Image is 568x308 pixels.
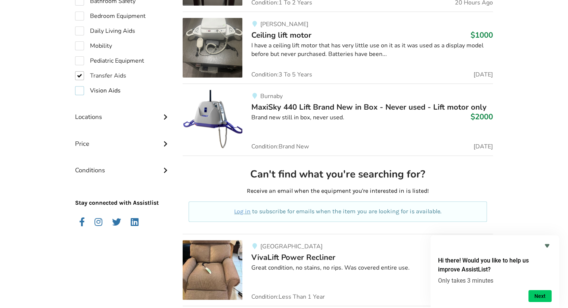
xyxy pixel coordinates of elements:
span: MaxiSky 440 Lift Brand New in Box - Never used - Lift motor only [251,102,487,112]
span: Ceiling lift motor [251,30,311,40]
div: Price [75,125,171,151]
div: Brand new still in box, never used. [251,113,493,122]
h3: $1000 [471,30,493,40]
label: Bedroom Equipment [75,12,146,21]
h2: Can't find what you're searching for? [189,168,487,181]
h2: Hi there! Would you like to help us improve AssistList? [438,256,552,274]
img: transfer aids-maxisky 440 lift brand new in box - never used - lift motor only [183,90,242,150]
img: transfer aids-vivalift power recliner [183,240,242,300]
span: Condition: Less Than 1 Year [251,294,325,300]
button: Next question [528,290,552,302]
span: Condition: Brand New [251,144,309,150]
a: transfer aids-ceiling lift motor [PERSON_NAME]Ceiling lift motor$1000I have a ceiling lift motor ... [183,12,493,84]
span: Condition: 3 To 5 Years [251,72,312,78]
p: Stay connected with Assistlist [75,178,171,207]
span: [GEOGRAPHIC_DATA] [260,242,322,251]
a: transfer aids-maxisky 440 lift brand new in box - never used - lift motor onlyBurnabyMaxiSky 440 ... [183,84,493,155]
a: Log in [234,208,251,215]
span: [DATE] [474,72,493,78]
label: Daily Living Aids [75,26,135,35]
span: Burnaby [260,92,282,100]
button: Hide survey [543,241,552,250]
p: to subscribe for emails when the item you are looking for is available. [198,207,478,216]
span: [DATE] [474,144,493,150]
a: transfer aids-vivalift power recliner [GEOGRAPHIC_DATA]VivaLift Power Recliner$500Great condition... [183,234,493,306]
span: [PERSON_NAME] [260,20,308,28]
div: Locations [75,98,171,125]
label: Transfer Aids [75,71,126,80]
img: transfer aids-ceiling lift motor [183,18,242,78]
span: VivaLift Power Recliner [251,252,335,263]
label: Pediatric Equipment [75,56,144,65]
label: Vision Aids [75,86,121,95]
div: Great condition, no stains, no rips. Was covered entire use. [251,264,493,272]
p: Receive an email when the equipment you're interested in is listed! [189,187,487,195]
div: I have a ceiling lift motor that has very little use on it as it was used as a display model befo... [251,41,493,59]
p: Only takes 3 minutes [438,277,552,284]
div: Hi there! Would you like to help us improve AssistList? [438,241,552,302]
label: Mobility [75,41,112,50]
div: Conditions [75,151,171,178]
h3: $2000 [471,112,493,122]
